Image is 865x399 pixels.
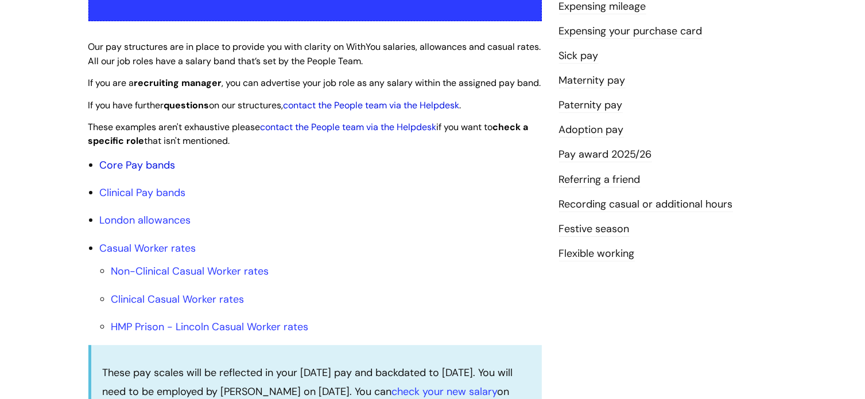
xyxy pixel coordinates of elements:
[88,121,529,147] span: These examples aren't exhaustive please if you want to that isn't mentioned.
[559,24,703,39] a: Expensing your purchase card
[88,99,461,111] span: If you have further on our structures, .
[111,264,269,278] a: Non-Clinical Casual Worker rates
[100,158,176,172] a: Core Pay bands
[559,73,626,88] a: Maternity pay
[559,49,599,64] a: Sick pay
[559,173,641,187] a: Referring a friend
[559,222,630,237] a: Festive season
[559,123,624,138] a: Adoption pay
[559,197,733,212] a: Recording casual or additional hours
[392,385,498,398] a: check your new salary
[134,77,222,89] strong: recruiting manager
[100,186,186,199] a: Clinical Pay bands
[559,247,635,261] a: Flexible working
[111,292,245,306] a: Clinical Casual Worker rates
[164,99,210,111] strong: questions
[284,99,460,111] a: contact the People team via the Helpdesk
[100,241,196,255] a: Casual Worker rates
[111,320,309,334] a: HMP Prison - Lincoln Casual Worker rates
[100,213,191,227] a: London allowances
[88,41,541,67] span: Our pay structures are in place to provide you with clarity on WithYou salaries, allowances and c...
[88,77,541,89] span: If you are a , you can advertise your job role as any salary within the assigned pay band.
[559,147,652,162] a: Pay award 2025/26
[559,98,623,113] a: Paternity pay
[261,121,437,133] a: contact the People team via the Helpdesk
